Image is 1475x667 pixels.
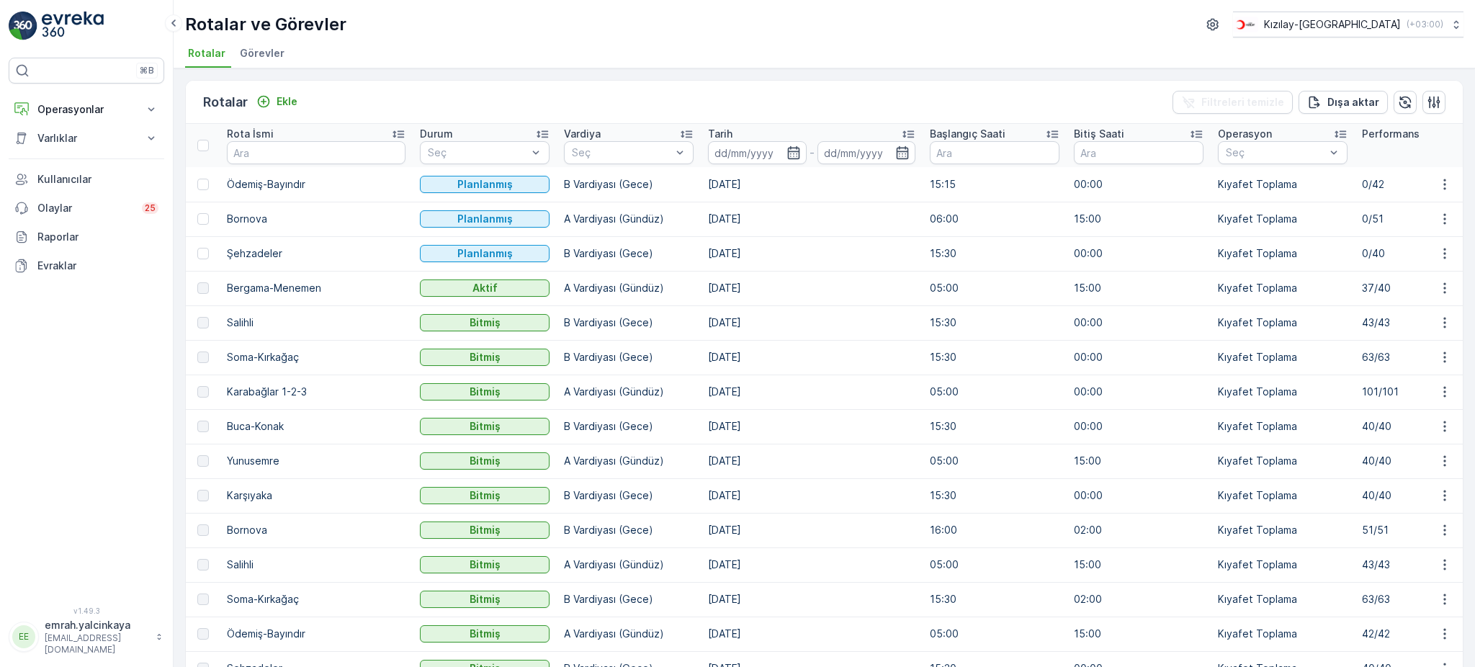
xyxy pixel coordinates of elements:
[37,230,158,244] p: Raporlar
[220,409,413,444] td: Buca-Konak
[472,281,498,295] p: Aktif
[701,582,923,617] td: [DATE]
[701,271,923,305] td: [DATE]
[9,12,37,40] img: logo
[923,409,1067,444] td: 15:30
[923,547,1067,582] td: 05:00
[701,340,923,375] td: [DATE]
[923,167,1067,202] td: 15:15
[1211,617,1355,651] td: Kıyafet Toplama
[557,513,701,547] td: B Vardiyası (Gece)
[1327,95,1379,109] p: Dışa aktar
[557,478,701,513] td: B Vardiyası (Gece)
[420,176,550,193] button: Planlanmış
[220,340,413,375] td: Soma-Kırkağaç
[1211,305,1355,340] td: Kıyafet Toplama
[420,245,550,262] button: Planlanmış
[220,375,413,409] td: Karabağlar 1-2-3
[1407,19,1443,30] p: ( +03:00 )
[1218,127,1272,141] p: Operasyon
[923,202,1067,236] td: 06:00
[420,418,550,435] button: Bitmiş
[557,236,701,271] td: B Vardiyası (Gece)
[220,236,413,271] td: Şehzadeler
[701,513,923,547] td: [DATE]
[37,172,158,187] p: Kullanıcılar
[240,46,284,61] span: Görevler
[420,127,453,141] p: Durum
[9,165,164,194] a: Kullanıcılar
[1211,478,1355,513] td: Kıyafet Toplama
[701,444,923,478] td: [DATE]
[817,141,916,164] input: dd/mm/yyyy
[9,194,164,223] a: Olaylar25
[12,625,35,648] div: EE
[37,201,133,215] p: Olaylar
[220,444,413,478] td: Yunusemre
[420,279,550,297] button: Aktif
[557,340,701,375] td: B Vardiyası (Gece)
[197,317,209,328] div: Toggle Row Selected
[1299,91,1388,114] button: Dışa aktar
[470,627,501,641] p: Bitmiş
[1067,340,1211,375] td: 00:00
[197,386,209,398] div: Toggle Row Selected
[1173,91,1293,114] button: Filtreleri temizle
[923,271,1067,305] td: 05:00
[251,93,303,110] button: Ekle
[197,628,209,640] div: Toggle Row Selected
[188,46,225,61] span: Rotalar
[810,144,815,161] p: -
[557,305,701,340] td: B Vardiyası (Gece)
[701,547,923,582] td: [DATE]
[197,352,209,363] div: Toggle Row Selected
[1211,236,1355,271] td: Kıyafet Toplama
[708,127,732,141] p: Tarih
[227,141,405,164] input: Ara
[420,452,550,470] button: Bitmiş
[1211,444,1355,478] td: Kıyafet Toplama
[9,223,164,251] a: Raporlar
[1211,547,1355,582] td: Kıyafet Toplama
[220,305,413,340] td: Salihli
[428,146,527,160] p: Seç
[470,454,501,468] p: Bitmiş
[557,409,701,444] td: B Vardiyası (Gece)
[42,12,104,40] img: logo_light-DOdMpM7g.png
[572,146,671,160] p: Seç
[277,94,297,109] p: Ekle
[470,419,501,434] p: Bitmiş
[557,167,701,202] td: B Vardiyası (Gece)
[1067,305,1211,340] td: 00:00
[701,617,923,651] td: [DATE]
[557,271,701,305] td: A Vardiyası (Gündüz)
[220,167,413,202] td: Ödemiş-Bayındır
[923,305,1067,340] td: 15:30
[9,618,164,655] button: EEemrah.yalcinkaya[EMAIL_ADDRESS][DOMAIN_NAME]
[1233,12,1463,37] button: Kızılay-[GEOGRAPHIC_DATA](+03:00)
[1067,547,1211,582] td: 15:00
[1067,375,1211,409] td: 00:00
[420,314,550,331] button: Bitmiş
[37,131,135,146] p: Varlıklar
[197,248,209,259] div: Toggle Row Selected
[197,421,209,432] div: Toggle Row Selected
[45,632,148,655] p: [EMAIL_ADDRESS][DOMAIN_NAME]
[701,478,923,513] td: [DATE]
[557,444,701,478] td: A Vardiyası (Gündüz)
[1067,478,1211,513] td: 00:00
[420,383,550,400] button: Bitmiş
[227,127,274,141] p: Rota İsmi
[197,524,209,536] div: Toggle Row Selected
[457,246,513,261] p: Planlanmış
[564,127,601,141] p: Vardiya
[9,124,164,153] button: Varlıklar
[420,349,550,366] button: Bitmiş
[220,513,413,547] td: Bornova
[420,487,550,504] button: Bitmiş
[420,625,550,643] button: Bitmiş
[701,202,923,236] td: [DATE]
[220,202,413,236] td: Bornova
[1074,127,1124,141] p: Bitiş Saati
[9,251,164,280] a: Evraklar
